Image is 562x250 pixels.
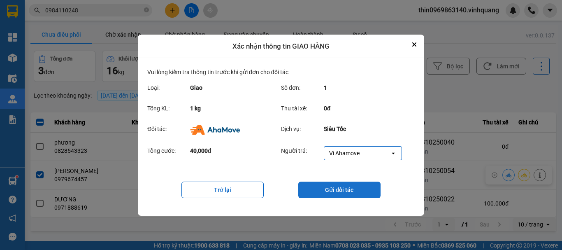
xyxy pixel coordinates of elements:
div: Siêu Tốc [324,124,407,134]
div: Loại: [147,83,190,92]
div: Tổng KL: [147,104,190,113]
div: Người trả: [281,146,324,160]
div: Tổng cước: [147,146,190,160]
div: Ví Ahamove [329,149,360,157]
div: dialog [138,35,424,216]
div: 1 kg [190,104,273,113]
div: Giao [190,83,273,92]
div: Vui lòng kiểm tra thông tin trước khi gửi đơn cho đối tác [147,68,415,80]
div: Dịch vụ: [281,124,324,134]
button: Trở lại [181,182,264,198]
img: Ahamove [190,125,240,135]
div: 0đ [324,104,407,113]
div: Đối tác: [147,124,190,134]
svg: open [390,150,397,157]
div: Số đơn: [281,83,324,92]
button: Close [409,40,419,49]
div: 1 [324,83,407,92]
div: 40,000đ [190,146,273,160]
div: Xác nhận thông tin GIAO HÀNG [138,35,424,58]
button: Gửi đối tác [298,182,381,198]
div: Thu tài xế: [281,104,324,113]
